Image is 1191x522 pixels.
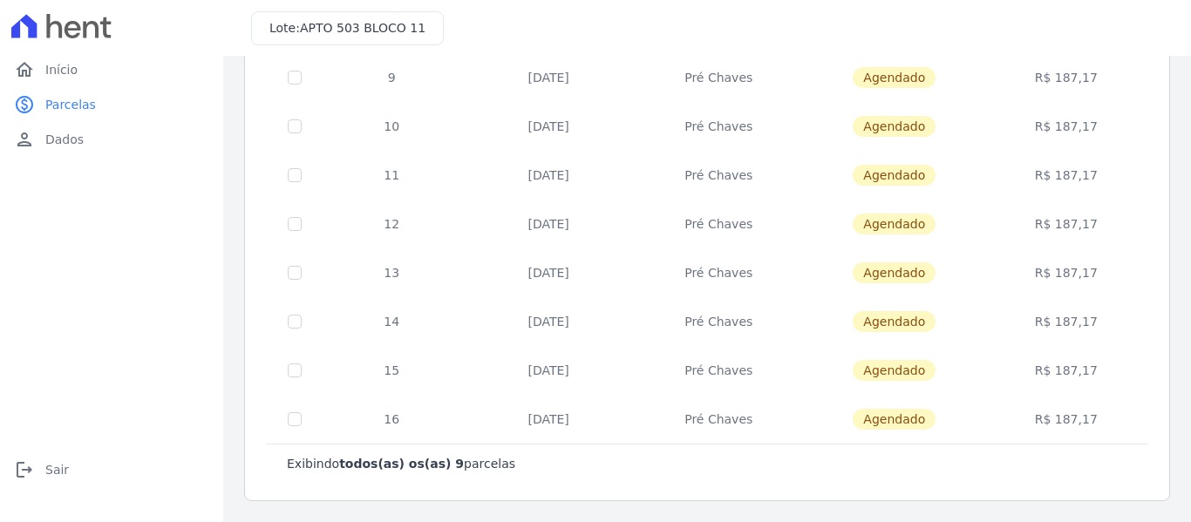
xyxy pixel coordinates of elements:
[853,262,936,283] span: Agendado
[7,452,216,487] a: logoutSair
[323,102,460,151] td: 10
[287,455,515,472] p: Exibindo parcelas
[636,53,801,102] td: Pré Chaves
[45,61,78,78] span: Início
[460,248,636,297] td: [DATE]
[45,131,84,148] span: Dados
[853,311,936,332] span: Agendado
[14,129,35,150] i: person
[988,151,1145,200] td: R$ 187,17
[45,96,96,113] span: Parcelas
[853,214,936,234] span: Agendado
[323,248,460,297] td: 13
[636,346,801,395] td: Pré Chaves
[460,151,636,200] td: [DATE]
[323,53,460,102] td: 9
[323,297,460,346] td: 14
[988,346,1145,395] td: R$ 187,17
[323,346,460,395] td: 15
[300,21,425,35] span: APTO 503 BLOCO 11
[460,297,636,346] td: [DATE]
[460,346,636,395] td: [DATE]
[14,59,35,80] i: home
[460,102,636,151] td: [DATE]
[853,67,936,88] span: Agendado
[14,94,35,115] i: paid
[853,165,936,186] span: Agendado
[636,151,801,200] td: Pré Chaves
[988,248,1145,297] td: R$ 187,17
[636,297,801,346] td: Pré Chaves
[636,248,801,297] td: Pré Chaves
[636,200,801,248] td: Pré Chaves
[460,200,636,248] td: [DATE]
[323,395,460,444] td: 16
[988,53,1145,102] td: R$ 187,17
[7,52,216,87] a: homeInício
[45,461,69,478] span: Sair
[460,395,636,444] td: [DATE]
[988,297,1145,346] td: R$ 187,17
[988,200,1145,248] td: R$ 187,17
[323,151,460,200] td: 11
[460,53,636,102] td: [DATE]
[7,122,216,157] a: personDados
[323,200,460,248] td: 12
[7,87,216,122] a: paidParcelas
[636,102,801,151] td: Pré Chaves
[636,395,801,444] td: Pré Chaves
[988,102,1145,151] td: R$ 187,17
[853,116,936,137] span: Agendado
[988,395,1145,444] td: R$ 187,17
[339,457,464,471] b: todos(as) os(as) 9
[14,459,35,480] i: logout
[853,360,936,381] span: Agendado
[269,19,425,37] h3: Lote:
[853,409,936,430] span: Agendado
